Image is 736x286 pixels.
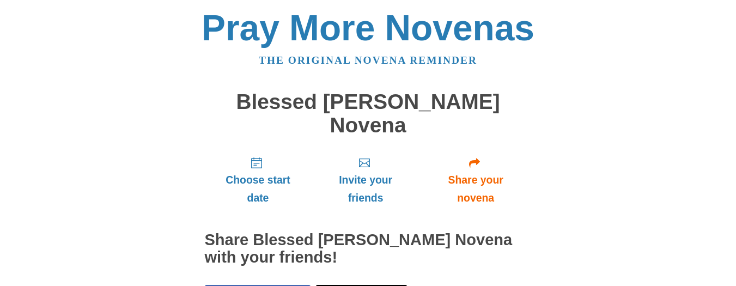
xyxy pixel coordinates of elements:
[431,171,521,207] span: Share your novena
[202,8,534,48] a: Pray More Novenas
[205,148,312,212] a: Choose start date
[205,90,532,137] h1: Blessed [PERSON_NAME] Novena
[216,171,301,207] span: Choose start date
[420,148,532,212] a: Share your novena
[322,171,409,207] span: Invite your friends
[205,232,532,266] h2: Share Blessed [PERSON_NAME] Novena with your friends!
[259,54,477,66] a: The original novena reminder
[311,148,419,212] a: Invite your friends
